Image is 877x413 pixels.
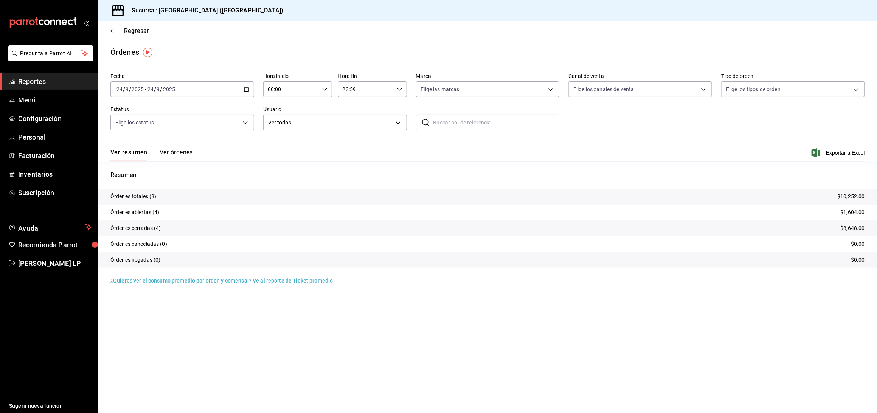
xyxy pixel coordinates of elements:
button: Ver resumen [110,149,147,161]
label: Hora fin [338,74,407,79]
p: Órdenes totales (8) [110,193,157,200]
span: [PERSON_NAME] LP [18,258,92,269]
p: $1,604.00 [841,208,865,216]
input: -- [125,86,129,92]
label: Marca [416,74,560,79]
span: Recomienda Parrot [18,240,92,250]
button: Pregunta a Parrot AI [8,45,93,61]
label: Hora inicio [263,74,332,79]
span: Inventarios [18,169,92,179]
input: ---- [131,86,144,92]
input: -- [147,86,154,92]
label: Canal de venta [568,74,712,79]
span: Sugerir nueva función [9,402,92,410]
span: / [160,86,163,92]
p: Órdenes canceladas (0) [110,240,167,248]
h3: Sucursal: [GEOGRAPHIC_DATA] ([GEOGRAPHIC_DATA]) [126,6,283,15]
span: Menú [18,95,92,105]
span: Configuración [18,113,92,124]
img: Tooltip marker [143,48,152,57]
span: Personal [18,132,92,142]
label: Estatus [110,107,254,112]
span: Elige los estatus [115,119,154,126]
a: ¿Quieres ver el consumo promedio por orden y comensal? Ve al reporte de Ticket promedio [110,278,333,284]
a: Pregunta a Parrot AI [5,55,93,63]
span: Facturación [18,151,92,161]
input: -- [157,86,160,92]
div: navigation tabs [110,149,193,161]
p: $0.00 [851,256,865,264]
label: Tipo de orden [721,74,865,79]
input: -- [116,86,123,92]
span: Pregunta a Parrot AI [20,50,81,57]
button: Ver órdenes [160,149,193,161]
label: Fecha [110,74,254,79]
div: Órdenes [110,47,139,58]
p: $10,252.00 [838,193,865,200]
p: Órdenes negadas (0) [110,256,161,264]
span: Elige los canales de venta [573,85,634,93]
span: Suscripción [18,188,92,198]
p: $8,648.00 [841,224,865,232]
input: ---- [163,86,175,92]
label: Usuario [263,107,407,112]
input: Buscar no. de referencia [433,115,560,130]
span: / [129,86,131,92]
button: Regresar [110,27,149,34]
button: Exportar a Excel [813,148,865,157]
span: Reportes [18,76,92,87]
span: - [145,86,146,92]
span: Ver todos [268,119,393,127]
span: / [123,86,125,92]
p: Órdenes cerradas (4) [110,224,161,232]
span: Regresar [124,27,149,34]
p: Órdenes abiertas (4) [110,208,160,216]
span: Elige las marcas [421,85,459,93]
span: Elige los tipos de orden [726,85,781,93]
button: open_drawer_menu [83,20,89,26]
p: Resumen [110,171,865,180]
span: Ayuda [18,222,82,231]
p: $0.00 [851,240,865,248]
span: / [154,86,156,92]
